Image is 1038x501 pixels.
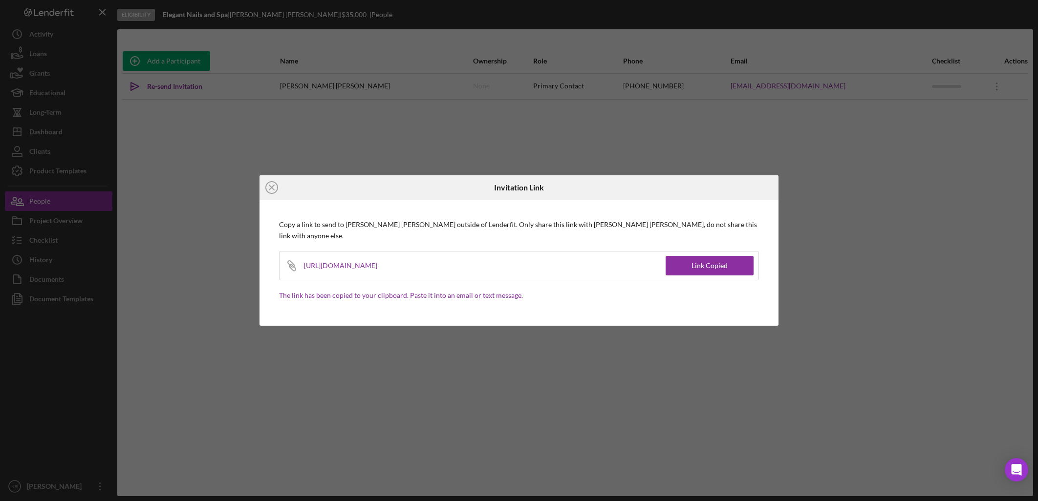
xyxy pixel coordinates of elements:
h6: Invitation Link [494,183,544,192]
div: Link Copied [692,256,728,275]
button: Link Copied [666,256,754,275]
div: Open Intercom Messenger [1005,458,1028,481]
p: The link has been copied to your clipboard. Paste it into an email or text message. [279,290,759,301]
div: [URL][DOMAIN_NAME] [304,251,389,280]
p: Copy a link to send to [PERSON_NAME] [PERSON_NAME] outside of Lenderfit. Only share this link wit... [279,219,759,241]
